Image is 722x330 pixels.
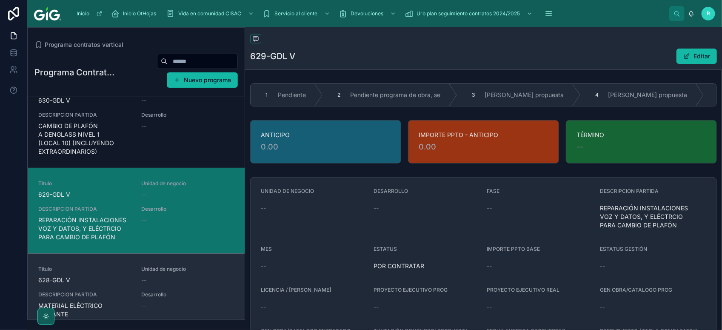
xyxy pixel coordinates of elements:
span: LICENCIA / [PERSON_NAME] [261,287,331,293]
a: Urb plan seguimiento contratos 2024/2025 [402,6,537,21]
span: -- [487,204,492,212]
span: GEN OBRA/CATALOGO PROG [600,287,672,293]
span: -- [600,262,605,270]
span: DESCRIPCION PARTIDA [38,291,131,298]
span: REPARACIÓN INSTALACIONES VOZ Y DATOS, Y ELÉCTRCIO PARA CAMBIO DE PLAFÓN [38,216,131,241]
span: DESCRIPCION PARTIDA [38,112,131,118]
span: Título [38,266,131,273]
span: ESTATUS [374,246,397,252]
span: -- [374,204,379,212]
span: [PERSON_NAME] propuesta [608,91,687,99]
span: 0.00 [261,141,391,153]
span: 4 [595,92,599,98]
button: Nuevo programa [167,72,238,88]
span: 0.00 [419,141,548,153]
span: Inicio OtHojas [123,10,156,17]
span: Desarrollo [142,112,200,118]
span: ESTATUS GESTIÓN [600,246,647,252]
span: -- [142,301,147,310]
span: POR CONTRATAR [374,262,480,270]
h1: 629-GDL V [250,50,295,62]
span: Urb plan seguimiento contratos 2024/2025 [417,10,520,17]
button: Editar [676,49,717,64]
span: Devoluciones [351,10,383,17]
span: Pendiente programa de obra, se [350,91,440,99]
span: Título [38,180,131,187]
span: -- [487,303,492,311]
span: 629-GDL V [38,190,131,199]
span: -- [261,262,266,270]
span: Programa contratos vertical [45,40,123,49]
span: ANTICIPO [261,131,391,139]
span: Unidad de negocio [142,266,200,273]
span: -- [142,96,147,105]
a: Devoluciones [336,6,400,21]
span: Desarrollo [142,206,200,212]
span: -- [261,303,266,311]
span: REPARACIÓN INSTALACIONES VOZ Y DATOS, Y ELÉCTRCIO PARA CAMBIO DE PLAFÓN [600,204,706,230]
span: 1 [266,92,268,98]
span: Unidad de negocio [142,180,200,187]
span: IMPORTE PPTO BASE [487,246,540,252]
span: DESCRIPCION PARTIDA [38,206,131,212]
h1: Programa Contratos Vertical [34,66,118,78]
a: Programa contratos vertical [34,40,123,49]
span: 2 [338,92,341,98]
span: -- [142,122,147,130]
span: -- [261,204,266,212]
span: 628-GDL V [38,276,131,284]
span: -- [374,303,379,311]
span: Pendiente [278,91,306,99]
a: Título629-GDL VUnidad de negocio--DESCRIPCION PARTIDAREPARACIÓN INSTALACIONES VOZ Y DATOS, Y ELÉC... [28,168,245,253]
span: -- [142,190,147,199]
span: MATERIAL ELÉCTRICO FALTANTE [38,301,131,319]
span: R [707,10,710,17]
span: MES [261,246,272,252]
span: IMPORTE PPTO - ANTICIPO [419,131,548,139]
span: -- [600,303,605,311]
a: Vida en comunidad CISAC [164,6,258,21]
span: TÉRMINO [576,131,706,139]
a: Inicio OtHojas [108,6,162,21]
span: -- [487,262,492,270]
span: CAMBIO DE PLAFÓN A DENGLASS NIVEL 1 (LOCAL 10) (INCLUYENDO EXTRAORDINARIOS) [38,122,131,156]
span: 3 [472,92,475,98]
span: Vida en comunidad CISAC [178,10,241,17]
span: -- [142,276,147,284]
span: Servicio al cliente [274,10,317,17]
span: FASE [487,188,500,194]
span: UNIDAD DE NEGOCIO [261,188,314,194]
a: Inicio [72,6,107,21]
span: 630-GDL V [38,96,131,105]
span: [PERSON_NAME] propuesta [485,91,564,99]
span: PROYECTO EJECUTIVO REAL [487,287,560,293]
span: -- [576,141,583,153]
div: scrollable content [68,4,669,23]
a: Servicio al cliente [260,6,334,21]
span: -- [142,216,147,224]
img: App logo [34,7,61,20]
a: 630-GDL V--DESCRIPCION PARTIDACAMBIO DE PLAFÓN A DENGLASS NIVEL 1 (LOCAL 10) (INCLUYENDO EXTRAORD... [28,74,245,168]
span: Inicio [77,10,89,17]
span: DESCRIPCION PARTIDA [600,188,659,194]
span: DESARROLLO [374,188,408,194]
span: Desarrollo [142,291,200,298]
span: PROYECTO EJECUTIVO PROG [374,287,448,293]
